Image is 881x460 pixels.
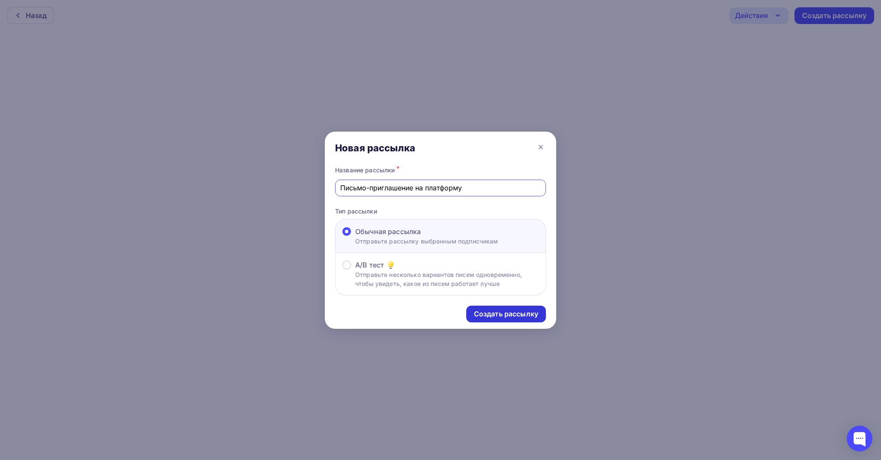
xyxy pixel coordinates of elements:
p: Тип рассылки [335,207,546,216]
p: Отправьте рассылку выбранным подписчикам [355,237,498,246]
div: Создать рассылку [474,309,538,319]
input: Придумайте название рассылки [340,183,541,193]
div: Новая рассылка [335,142,415,154]
div: Название рассылки [335,164,546,176]
span: Обычная рассылка [355,226,421,237]
p: Отправьте несколько вариантов писем одновременно, чтобы увидеть, какое из писем работает лучше [355,270,539,288]
span: A/B тест [355,260,384,270]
